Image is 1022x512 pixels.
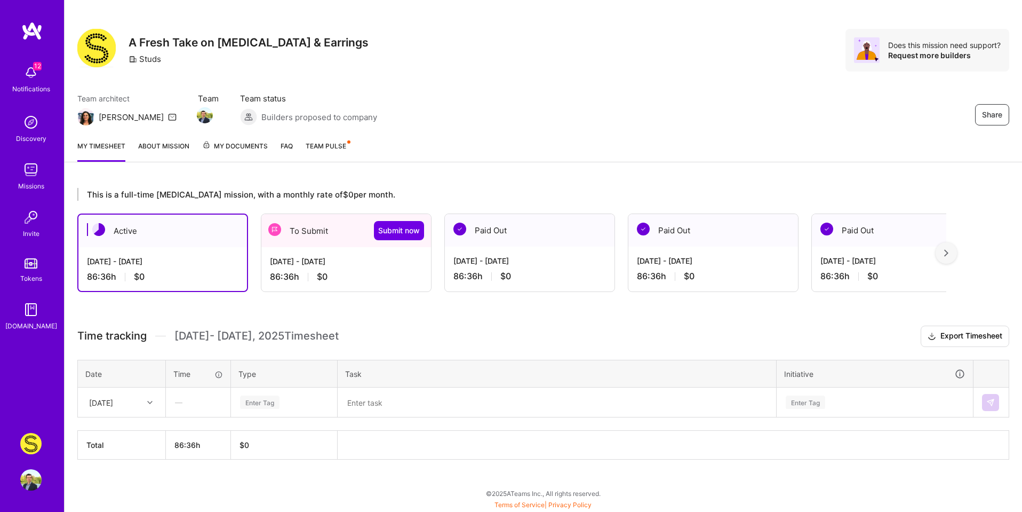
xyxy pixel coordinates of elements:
[134,271,145,282] span: $0
[378,225,420,236] span: Submit now
[281,140,293,162] a: FAQ
[944,249,948,257] img: right
[374,221,424,240] button: Submit now
[87,271,238,282] div: 86:36 h
[78,215,247,247] div: Active
[77,329,147,343] span: Time tracking
[453,271,606,282] div: 86:36 h
[820,223,833,235] img: Paid Out
[982,109,1002,120] span: Share
[202,140,268,152] span: My Documents
[18,433,44,454] a: Studs: A Fresh Take on Ear Piercing & Earrings
[129,36,369,49] h3: A Fresh Take on [MEDICAL_DATA] & Earrings
[820,255,973,266] div: [DATE] - [DATE]
[129,55,137,64] i: icon CompanyGray
[198,106,212,124] a: Team Member Avatar
[240,394,280,411] div: Enter Tag
[500,271,511,282] span: $0
[240,108,257,125] img: Builders proposed to company
[18,469,44,491] a: User Avatar
[20,159,42,180] img: teamwork
[20,469,42,491] img: User Avatar
[986,398,995,407] img: Submit
[77,188,946,201] div: This is a full-time [MEDICAL_DATA] mission, with a monthly rate of $0 per month.
[77,108,94,125] img: Team Architect
[637,223,650,235] img: Paid Out
[20,112,42,133] img: discovery
[20,299,42,320] img: guide book
[174,329,339,343] span: [DATE] - [DATE] , 2025 Timesheet
[812,214,981,247] div: Paid Out
[453,255,606,266] div: [DATE] - [DATE]
[168,113,177,121] i: icon Mail
[854,37,880,63] img: Avatar
[202,140,268,162] a: My Documents
[928,331,936,342] i: icon Download
[77,140,125,162] a: My timesheet
[20,62,42,83] img: bell
[78,431,166,460] th: Total
[173,368,223,380] div: Time
[888,50,1001,60] div: Request more builders
[453,223,466,235] img: Paid Out
[78,360,166,388] th: Date
[975,104,1009,125] button: Share
[921,326,1009,347] button: Export Timesheet
[888,40,1001,50] div: Does this mission need support?
[306,140,349,162] a: Team Pulse
[231,431,338,460] th: $0
[637,271,789,282] div: 86:36 h
[494,501,545,509] a: Terms of Service
[99,112,164,123] div: [PERSON_NAME]
[268,223,281,236] img: To Submit
[20,433,42,454] img: Studs: A Fresh Take on Ear Piercing & Earrings
[198,93,219,104] span: Team
[261,214,431,247] div: To Submit
[5,320,57,332] div: [DOMAIN_NAME]
[64,480,1022,507] div: © 2025 ATeams Inc., All rights reserved.
[89,397,113,408] div: [DATE]
[306,142,346,150] span: Team Pulse
[240,93,377,104] span: Team status
[77,93,177,104] span: Team architect
[92,223,105,236] img: Active
[270,271,422,282] div: 86:36 h
[33,62,42,70] span: 12
[548,501,592,509] a: Privacy Policy
[820,271,973,282] div: 86:36 h
[494,501,592,509] span: |
[129,53,161,65] div: Studs
[270,256,422,267] div: [DATE] - [DATE]
[21,21,43,41] img: logo
[18,180,44,192] div: Missions
[628,214,798,247] div: Paid Out
[87,256,238,267] div: [DATE] - [DATE]
[637,255,789,266] div: [DATE] - [DATE]
[23,228,39,239] div: Invite
[867,271,878,282] span: $0
[231,360,338,388] th: Type
[20,273,42,284] div: Tokens
[16,133,46,144] div: Discovery
[77,29,116,67] img: Company Logo
[138,140,189,162] a: About Mission
[261,112,377,123] span: Builders proposed to company
[445,214,614,247] div: Paid Out
[166,388,230,416] div: —
[684,271,694,282] span: $0
[338,360,777,388] th: Task
[166,431,231,460] th: 86:36h
[20,207,42,228] img: Invite
[784,368,965,380] div: Initiative
[197,107,213,123] img: Team Member Avatar
[147,400,153,405] i: icon Chevron
[317,271,328,282] span: $0
[25,258,37,269] img: tokens
[12,83,50,94] div: Notifications
[786,394,825,411] div: Enter Tag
